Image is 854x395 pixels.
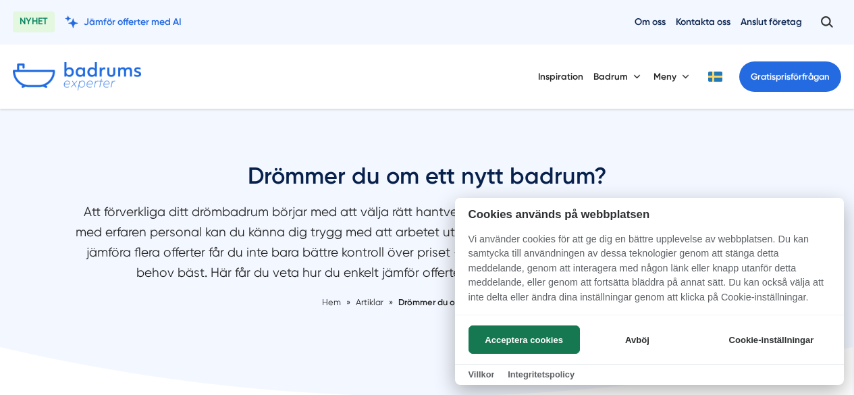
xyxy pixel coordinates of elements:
button: Acceptera cookies [469,325,580,354]
p: Vi använder cookies för att ge dig en bättre upplevelse av webbplatsen. Du kan samtycka till anvä... [455,232,844,315]
button: Cookie-inställningar [712,325,830,354]
a: Villkor [469,369,495,379]
a: Integritetspolicy [508,369,575,379]
h2: Cookies används på webbplatsen [455,208,844,221]
button: Avböj [583,325,691,354]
